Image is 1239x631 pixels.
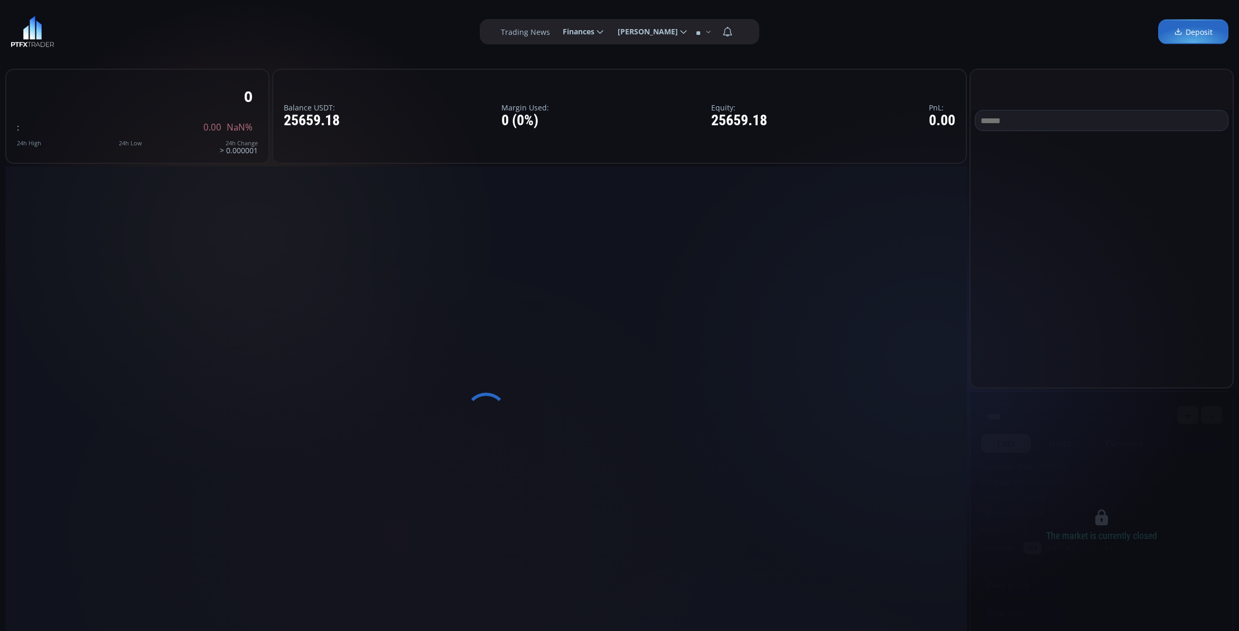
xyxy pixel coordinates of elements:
[220,140,258,154] div: > 0.000001
[17,140,41,146] div: 24h High
[711,104,767,112] label: Equity:
[929,104,955,112] label: PnL:
[284,104,340,112] label: Balance USDT:
[501,104,549,112] label: Margin Used:
[244,88,253,105] div: 0
[119,140,142,146] div: 24h Low
[11,16,54,48] img: LOGO
[1174,26,1213,38] span: Deposit
[501,26,550,38] label: Trading News
[929,113,955,129] div: 0.00
[203,123,221,132] span: 0.00
[17,121,19,133] span: :
[220,140,258,146] div: 24h Change
[501,113,549,129] div: 0 (0%)
[284,113,340,129] div: 25659.18
[610,21,678,42] span: [PERSON_NAME]
[711,113,767,129] div: 25659.18
[227,123,253,132] span: NaN%
[555,21,594,42] span: Finances
[1158,20,1228,44] a: Deposit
